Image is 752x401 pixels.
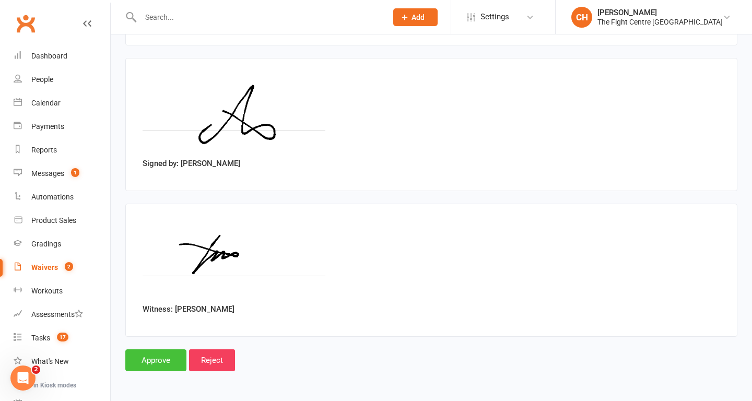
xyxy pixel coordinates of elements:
[31,357,69,365] div: What's New
[31,263,58,272] div: Waivers
[480,5,509,29] span: Settings
[14,185,110,209] a: Automations
[143,303,234,315] label: Witness: [PERSON_NAME]
[143,157,240,170] label: Signed by: [PERSON_NAME]
[57,333,68,341] span: 17
[31,287,63,295] div: Workouts
[14,279,110,303] a: Workouts
[125,349,186,371] input: Approve
[14,68,110,91] a: People
[14,326,110,350] a: Tasks 17
[412,13,425,21] span: Add
[14,209,110,232] a: Product Sales
[14,91,110,115] a: Calendar
[10,365,36,391] iframe: Intercom live chat
[14,115,110,138] a: Payments
[14,303,110,326] a: Assessments
[14,138,110,162] a: Reports
[31,193,74,201] div: Automations
[31,216,76,225] div: Product Sales
[32,365,40,374] span: 2
[65,262,73,271] span: 2
[143,75,325,154] img: image1758094015.png
[14,350,110,373] a: What's New
[14,232,110,256] a: Gradings
[14,162,110,185] a: Messages 1
[31,146,57,154] div: Reports
[31,334,50,342] div: Tasks
[13,10,39,37] a: Clubworx
[31,75,53,84] div: People
[31,310,83,319] div: Assessments
[14,256,110,279] a: Waivers 2
[597,8,723,17] div: [PERSON_NAME]
[143,221,325,299] img: image1758094015.png
[31,99,61,107] div: Calendar
[571,7,592,28] div: CH
[393,8,438,26] button: Add
[189,349,235,371] input: Reject
[31,52,67,60] div: Dashboard
[31,169,64,178] div: Messages
[137,10,380,25] input: Search...
[14,44,110,68] a: Dashboard
[71,168,79,177] span: 1
[31,240,61,248] div: Gradings
[597,17,723,27] div: The Fight Centre [GEOGRAPHIC_DATA]
[31,122,64,131] div: Payments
